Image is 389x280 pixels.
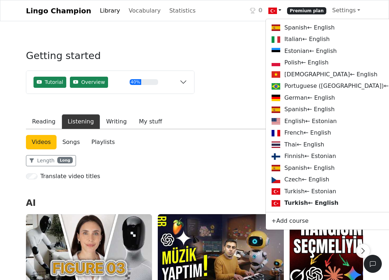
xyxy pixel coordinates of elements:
[272,140,280,149] img: th.svg
[70,77,108,88] span: Overview
[97,4,123,18] a: Library
[272,59,280,67] img: pl.svg
[272,94,280,102] img: de.svg
[284,3,330,18] a: Premium plan
[272,176,280,184] img: cz.svg
[329,3,363,18] a: Settings
[268,6,277,15] img: tr.svg
[166,4,198,18] a: Statistics
[26,198,363,208] h3: AI
[272,105,280,114] img: es.svg
[26,155,76,166] button: LengthLong
[272,47,280,55] img: ee.svg
[57,157,73,163] span: Long
[272,164,280,172] img: es.svg
[130,79,141,85] div: 40%
[126,4,164,18] a: Vocabulary
[45,78,63,86] span: Tutorial
[272,70,280,79] img: vn.svg
[57,135,86,149] a: Songs
[272,117,280,126] img: us.svg
[26,135,57,149] a: Videos
[26,71,194,94] button: TutorialOverview40%
[86,135,121,149] a: Playlists
[133,114,168,129] button: My stuff
[272,129,280,137] img: fr.svg
[272,199,280,208] img: tr.svg
[258,6,262,15] span: 0
[247,3,265,18] a: 0
[33,77,66,88] span: Tutorial
[272,23,280,32] img: es.svg
[26,50,194,68] h3: Getting started
[81,78,105,86] span: Overview
[272,82,280,91] img: br.svg
[332,7,356,14] span: Settings
[272,152,280,161] img: fi.svg
[272,187,280,196] img: tr.svg
[287,7,327,14] span: Premium plan
[26,114,62,129] button: Reading
[100,114,133,129] button: Writing
[40,172,100,181] div: Translate video titles
[62,114,100,129] button: Listening
[272,35,280,44] img: it.svg
[26,4,91,18] a: Lingo Champion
